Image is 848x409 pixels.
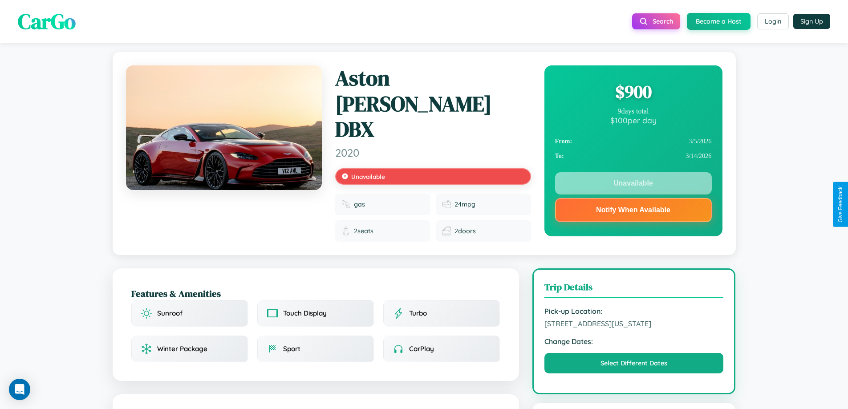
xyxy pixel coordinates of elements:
img: Seats [341,227,350,235]
img: Aston Martin DBX 2020 [126,65,322,190]
h1: Aston [PERSON_NAME] DBX [335,65,531,142]
div: Give Feedback [837,186,844,223]
span: Touch Display [283,309,327,317]
div: Open Intercom Messenger [9,379,30,400]
span: gas [354,200,365,208]
button: Select Different Dates [544,353,724,373]
span: Sport [283,344,300,353]
button: Notify When Available [555,198,712,222]
strong: Change Dates: [544,337,724,346]
strong: From: [555,138,572,145]
img: Fuel type [341,200,350,209]
span: Sunroof [157,309,183,317]
span: 2020 [335,146,531,159]
div: 9 days total [555,107,712,115]
div: $ 900 [555,80,712,104]
strong: Pick-up Location: [544,307,724,316]
button: Unavailable [555,172,712,194]
span: Winter Package [157,344,207,353]
span: Turbo [409,309,427,317]
span: [STREET_ADDRESS][US_STATE] [544,319,724,328]
span: CarGo [18,7,76,36]
button: Login [757,13,789,29]
button: Become a Host [687,13,751,30]
span: Unavailable [351,173,385,180]
span: 2 seats [354,227,373,235]
button: Search [632,13,680,29]
div: 3 / 5 / 2026 [555,134,712,149]
span: 2 doors [454,227,476,235]
div: 3 / 14 / 2026 [555,149,712,163]
span: 24 mpg [454,200,475,208]
span: CarPlay [409,344,434,353]
strong: To: [555,152,564,160]
span: Search [653,17,673,25]
div: $ 100 per day [555,115,712,125]
img: Fuel efficiency [442,200,451,209]
img: Doors [442,227,451,235]
button: Sign Up [793,14,830,29]
h3: Trip Details [544,280,724,298]
h2: Features & Amenities [131,287,500,300]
